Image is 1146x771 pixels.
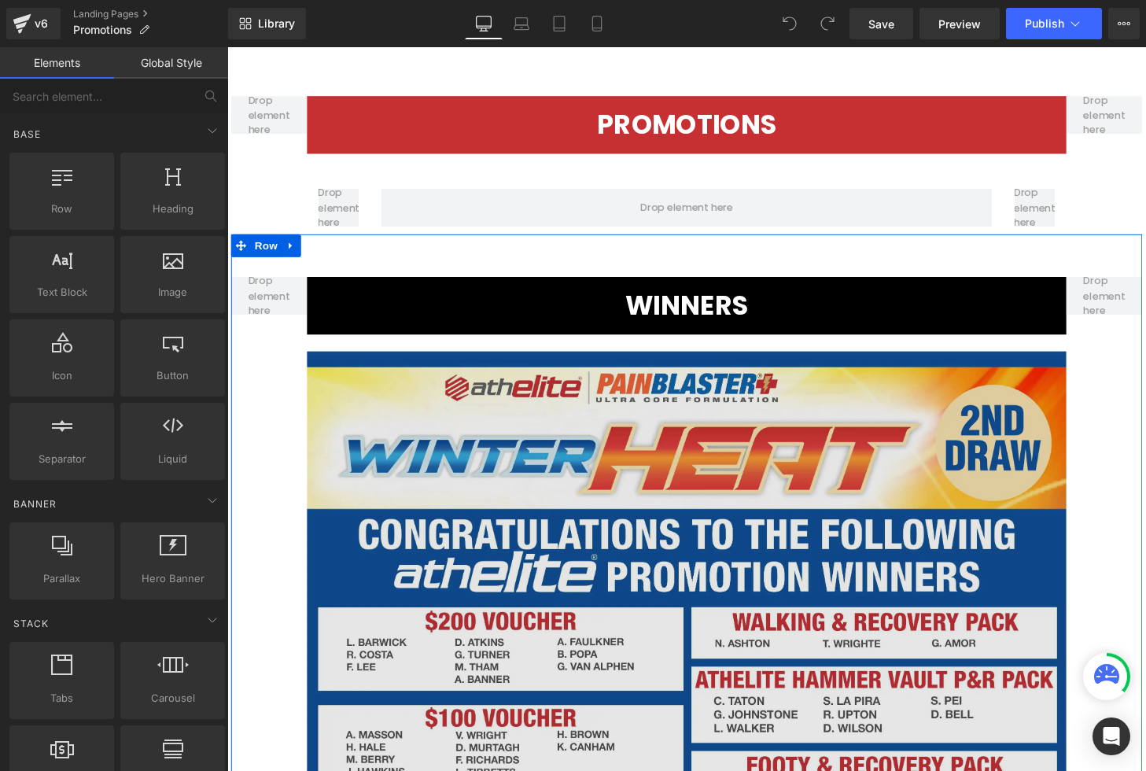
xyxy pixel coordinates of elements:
[812,8,843,39] button: Redo
[73,8,228,20] a: Landing Pages
[12,496,58,511] span: Banner
[14,201,109,217] span: Row
[125,690,220,706] span: Carousel
[1025,17,1064,30] span: Publish
[774,8,805,39] button: Undo
[14,367,109,384] span: Icon
[73,24,132,36] span: Promotions
[125,451,220,467] span: Liquid
[503,8,540,39] a: Laptop
[919,8,1000,39] a: Preview
[412,248,540,286] strong: WINNERS
[1108,8,1140,39] button: More
[14,451,109,467] span: Separator
[1093,718,1130,755] div: Open Intercom Messenger
[125,570,220,587] span: Hero Banner
[56,194,76,217] a: Expand / Collapse
[14,570,109,587] span: Parallax
[125,367,220,384] span: Button
[383,61,569,99] strong: PROMOTIONS
[114,47,228,79] a: Global Style
[868,16,894,32] span: Save
[540,8,578,39] a: Tablet
[938,16,981,32] span: Preview
[31,13,51,34] div: v6
[12,616,50,631] span: Stack
[14,690,109,706] span: Tabs
[125,201,220,217] span: Heading
[465,8,503,39] a: Desktop
[258,17,295,31] span: Library
[1006,8,1102,39] button: Publish
[578,8,616,39] a: Mobile
[125,284,220,301] span: Image
[6,8,61,39] a: v6
[14,284,109,301] span: Text Block
[228,8,306,39] a: New Library
[24,194,56,217] span: Row
[12,127,42,142] span: Base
